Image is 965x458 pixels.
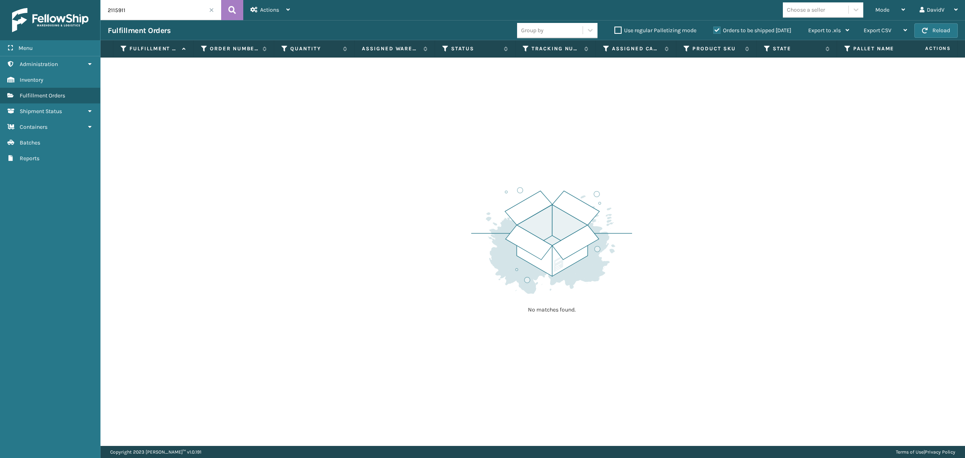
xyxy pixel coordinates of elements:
[20,139,40,146] span: Batches
[773,45,821,52] label: State
[110,446,201,458] p: Copyright 2023 [PERSON_NAME]™ v 1.0.191
[451,45,500,52] label: Status
[875,6,889,13] span: Mode
[853,45,902,52] label: Pallet Name
[925,449,955,455] a: Privacy Policy
[808,27,841,34] span: Export to .xls
[12,8,88,32] img: logo
[532,45,580,52] label: Tracking Number
[20,76,43,83] span: Inventory
[614,27,696,34] label: Use regular Palletizing mode
[260,6,279,13] span: Actions
[896,446,955,458] div: |
[129,45,178,52] label: Fulfillment Order Id
[787,6,825,14] div: Choose a seller
[521,26,544,35] div: Group by
[362,45,419,52] label: Assigned Warehouse
[108,26,170,35] h3: Fulfillment Orders
[713,27,791,34] label: Orders to be shipped [DATE]
[290,45,339,52] label: Quantity
[914,23,958,38] button: Reload
[20,92,65,99] span: Fulfillment Orders
[20,61,58,68] span: Administration
[612,45,661,52] label: Assigned Carrier Service
[900,42,956,55] span: Actions
[20,108,62,115] span: Shipment Status
[18,45,33,52] span: Menu
[692,45,741,52] label: Product SKU
[20,155,39,162] span: Reports
[864,27,891,34] span: Export CSV
[210,45,259,52] label: Order Number
[20,124,47,130] span: Containers
[896,449,924,455] a: Terms of Use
